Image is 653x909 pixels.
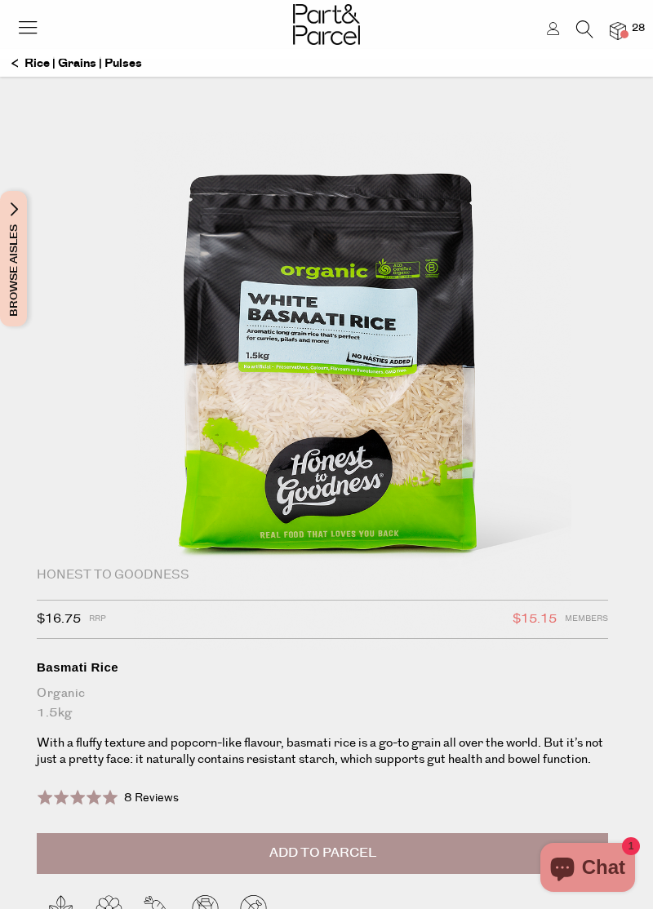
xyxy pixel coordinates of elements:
span: 8 Reviews [124,790,179,806]
div: Basmati Rice [37,659,608,676]
span: 28 [628,21,649,36]
a: 28 [610,22,626,39]
img: Part&Parcel [293,4,360,45]
span: Add to Parcel [269,844,376,862]
span: Browse Aisles [5,191,23,326]
img: Basmati Rice [82,75,571,653]
span: $15.15 [513,609,557,630]
span: $16.75 [37,609,81,630]
div: Honest to Goodness [37,567,608,583]
a: Rice | Grains | Pulses [11,50,142,78]
div: Organic 1.5kg [37,684,608,723]
span: Members [565,609,608,630]
inbox-online-store-chat: Shopify online store chat [535,843,640,896]
span: RRP [89,609,106,630]
button: Add to Parcel [37,833,608,874]
p: With a fluffy texture and popcorn-like flavour, basmati rice is a go-to grain all over the world.... [37,735,608,768]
